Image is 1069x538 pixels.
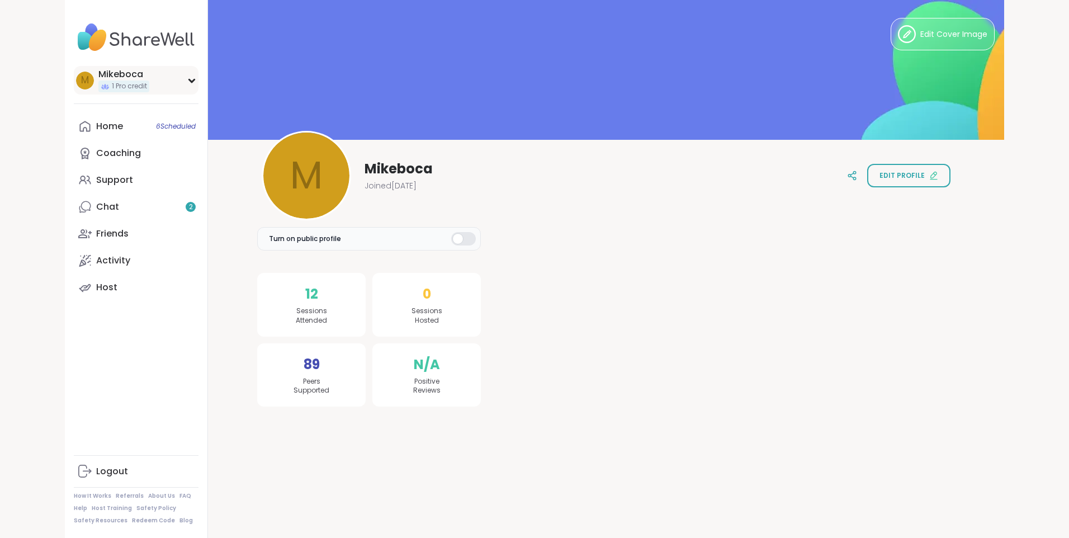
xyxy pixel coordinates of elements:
div: Mikeboca [98,68,149,81]
a: Host [74,274,198,301]
span: Edit profile [879,171,925,181]
a: Home6Scheduled [74,113,198,140]
button: Edit profile [867,164,950,187]
span: M [81,73,89,88]
span: Sessions Hosted [411,306,442,325]
a: Activity [74,247,198,274]
a: Referrals [116,492,144,500]
span: 89 [304,355,320,375]
span: Sessions Attended [296,306,327,325]
a: How It Works [74,492,111,500]
span: 1 Pro credit [112,82,147,91]
a: Chat2 [74,194,198,220]
div: Support [96,174,133,186]
button: Edit Cover Image [891,18,995,50]
a: Support [74,167,198,194]
span: Edit Cover Image [920,29,987,40]
span: 6 Scheduled [156,122,196,131]
span: 0 [423,284,431,304]
div: Chat [96,201,119,213]
span: Joined [DATE] [365,180,417,191]
div: Home [96,120,123,133]
a: Friends [74,220,198,247]
a: FAQ [179,492,191,500]
span: 12 [305,284,318,304]
a: Safety Policy [136,504,176,512]
span: Turn on public profile [269,234,341,244]
div: Host [96,281,117,294]
span: Peers Supported [294,377,329,396]
a: Redeem Code [132,517,175,525]
a: Logout [74,458,198,485]
div: Coaching [96,147,141,159]
a: Safety Resources [74,517,127,525]
div: Activity [96,254,130,267]
div: Friends [96,228,129,240]
span: 2 [189,202,193,212]
a: Host Training [92,504,132,512]
span: N/A [414,355,440,375]
a: Coaching [74,140,198,167]
a: Help [74,504,87,512]
img: ShareWell Nav Logo [74,18,198,57]
a: About Us [148,492,175,500]
a: Blog [179,517,193,525]
span: Positive Reviews [413,377,441,396]
div: Logout [96,465,128,478]
span: Mikeboca [365,160,433,178]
